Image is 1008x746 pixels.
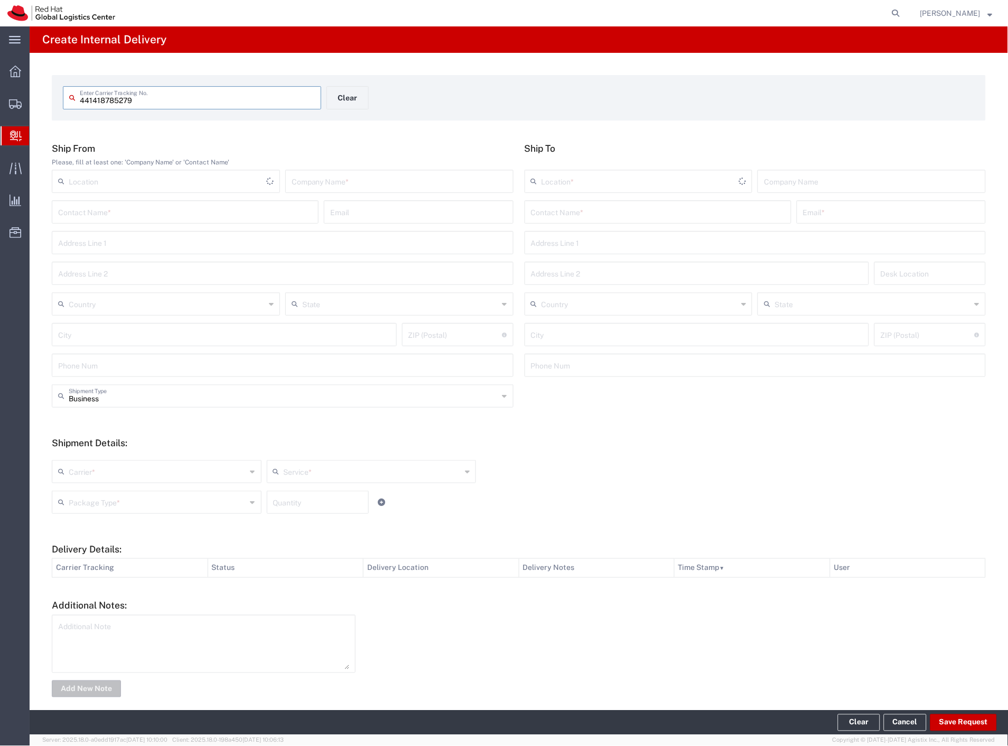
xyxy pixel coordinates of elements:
span: Filip Lizuch [920,7,981,19]
span: Client: 2025.18.0-198a450 [172,737,284,743]
button: Clear [326,86,369,109]
th: Carrier Tracking [52,559,208,578]
th: Time Stamp [675,559,830,578]
h5: Additional Notes: [52,600,986,611]
h5: Delivery Details: [52,544,986,555]
span: Server: 2025.18.0-a0edd1917ac [42,737,167,743]
span: [DATE] 10:10:00 [126,737,167,743]
table: Delivery Details: [52,558,986,578]
button: Clear [838,714,880,731]
h5: Ship From [52,143,514,154]
span: [DATE] 10:06:13 [242,737,284,743]
th: Delivery Location [363,559,519,578]
h4: Create Internal Delivery [42,26,166,53]
button: [PERSON_NAME] [920,7,993,20]
a: Add Item [374,495,389,510]
span: Copyright © [DATE]-[DATE] Agistix Inc., All Rights Reserved [833,736,995,745]
h5: Ship To [525,143,986,154]
h5: Shipment Details: [52,437,986,448]
th: Status [208,559,363,578]
div: Please, fill at least one: 'Company Name' or 'Contact Name' [52,158,514,167]
img: logo [7,5,115,21]
a: Cancel [884,714,927,731]
button: Save Request [930,714,997,731]
th: Delivery Notes [519,559,675,578]
th: User [830,559,986,578]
